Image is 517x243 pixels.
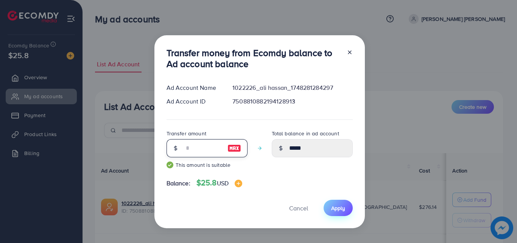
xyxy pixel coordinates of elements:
div: 7508810882194128913 [226,97,358,106]
span: Cancel [289,204,308,212]
button: Apply [324,200,353,216]
img: image [227,144,241,153]
img: guide [167,161,173,168]
div: Ad Account Name [160,83,227,92]
img: image [235,180,242,187]
label: Transfer amount [167,130,206,137]
div: 1022226_ali hassan_1748281284297 [226,83,358,92]
span: Apply [331,204,345,212]
label: Total balance in ad account [272,130,339,137]
span: Balance: [167,179,190,188]
small: This amount is suitable [167,161,248,169]
h4: $25.8 [196,178,242,188]
div: Ad Account ID [160,97,227,106]
span: USD [217,179,229,187]
button: Cancel [280,200,318,216]
h3: Transfer money from Ecomdy balance to Ad account balance [167,47,341,69]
